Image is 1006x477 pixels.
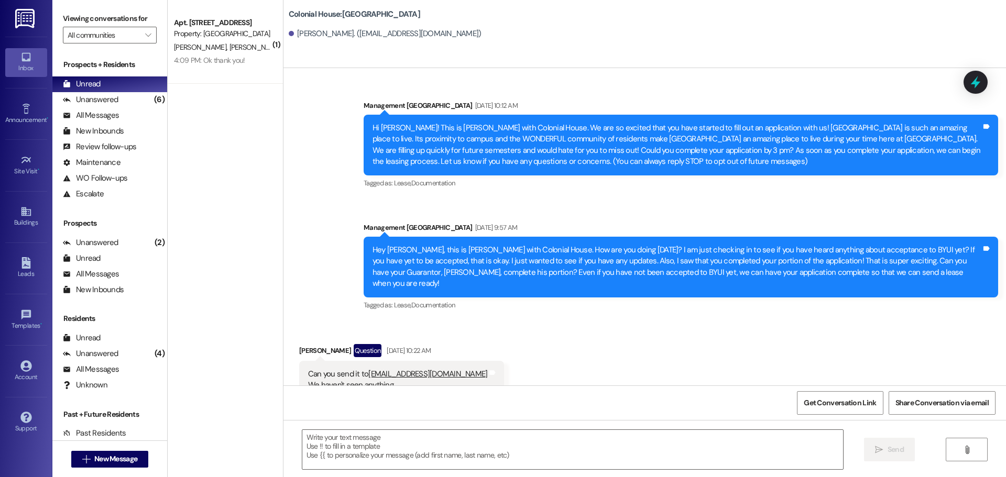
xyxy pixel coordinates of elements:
div: 4:09 PM: Ok thank you! [174,56,245,65]
div: Tagged as: [364,297,998,313]
div: Maintenance [63,157,121,168]
div: (6) [151,92,167,108]
div: (2) [152,235,167,251]
button: Share Conversation via email [889,391,996,415]
div: Unanswered [63,94,118,105]
div: (4) [152,346,167,362]
a: Site Visit • [5,151,47,180]
i:  [875,446,883,454]
div: Unanswered [63,237,118,248]
div: Unread [63,79,101,90]
div: Unread [63,332,101,343]
div: Past Residents [63,428,126,439]
div: Tagged as: [364,175,998,191]
div: Hey [PERSON_NAME], this is [PERSON_NAME] with Colonial House. How are you doing [DATE]? I am just... [373,245,981,290]
span: [PERSON_NAME] [229,42,285,52]
div: [DATE] 10:22 AM [384,345,431,356]
div: Apt. [STREET_ADDRESS] [174,17,271,28]
div: Unanswered [63,348,118,359]
a: Leads [5,254,47,282]
div: New Inbounds [63,126,124,137]
input: All communities [68,27,140,43]
div: Prospects + Residents [52,59,167,70]
div: WO Follow-ups [63,173,127,184]
img: ResiDesk Logo [15,9,37,28]
span: Share Conversation via email [895,397,989,408]
div: Review follow-ups [63,141,136,152]
span: • [47,115,48,122]
a: Buildings [5,203,47,231]
div: New Inbounds [63,284,124,295]
span: Documentation [411,179,455,187]
div: [PERSON_NAME] [299,344,505,361]
span: Send [888,444,904,455]
label: Viewing conversations for [63,10,157,27]
div: Management [GEOGRAPHIC_DATA] [364,222,998,237]
span: Get Conversation Link [804,397,876,408]
span: New Message [94,453,137,464]
div: Management [GEOGRAPHIC_DATA] [364,100,998,115]
div: Prospects [52,218,167,229]
i:  [963,446,971,454]
div: [PERSON_NAME]. ([EMAIL_ADDRESS][DOMAIN_NAME]) [289,28,482,39]
div: All Messages [63,110,119,121]
div: Escalate [63,188,104,199]
div: Unread [63,253,101,264]
span: Documentation [411,301,455,309]
div: Question [354,344,381,357]
button: Get Conversation Link [797,391,883,415]
div: Unknown [63,380,107,391]
a: Account [5,357,47,385]
div: All Messages [63,269,119,280]
div: Residents [52,313,167,324]
div: Property: [GEOGRAPHIC_DATA] [174,28,271,39]
i:  [145,31,151,39]
div: [DATE] 10:12 AM [473,100,518,111]
a: Inbox [5,48,47,76]
span: • [40,320,42,328]
div: Past + Future Residents [52,409,167,420]
span: [PERSON_NAME] [174,42,229,52]
span: Lease , [394,179,411,187]
i:  [82,455,90,463]
div: [DATE] 9:57 AM [473,222,518,233]
div: Hi [PERSON_NAME]! This is [PERSON_NAME] with Colonial House. We are so excited that you have star... [373,123,981,168]
span: • [38,166,39,173]
button: Send [864,438,915,461]
a: [EMAIL_ADDRESS][DOMAIN_NAME] [368,369,487,379]
span: Lease , [394,301,411,309]
b: Colonial House: [GEOGRAPHIC_DATA] [289,9,420,20]
a: Support [5,408,47,437]
div: All Messages [63,364,119,375]
button: New Message [71,451,149,468]
a: Templates • [5,306,47,334]
div: Can you send it to We haven't seen anything [308,369,488,391]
